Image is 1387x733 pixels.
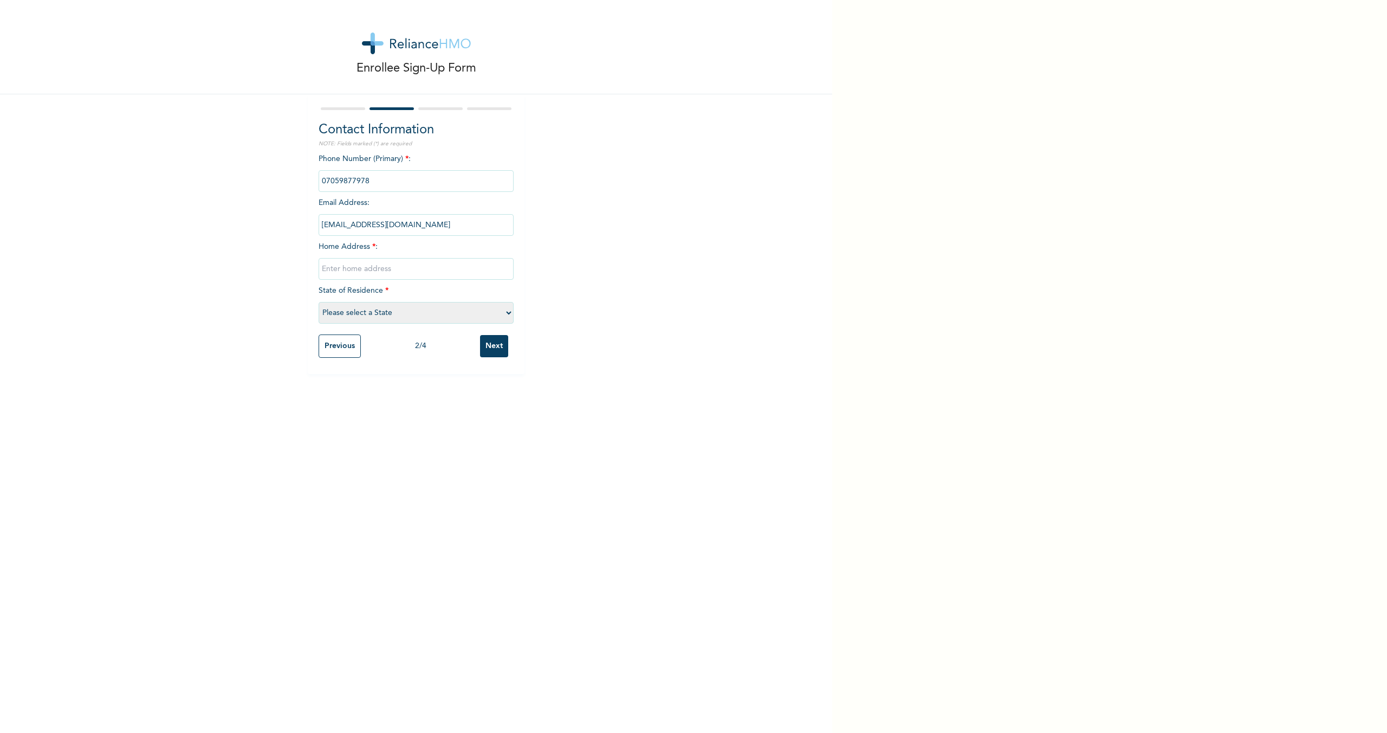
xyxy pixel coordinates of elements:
[319,199,514,229] span: Email Address :
[480,335,508,357] input: Next
[319,170,514,192] input: Enter Primary Phone Number
[319,140,514,148] p: NOTE: Fields marked (*) are required
[319,243,514,273] span: Home Address :
[362,33,471,54] img: logo
[319,155,514,185] span: Phone Number (Primary) :
[319,120,514,140] h2: Contact Information
[319,258,514,280] input: Enter home address
[361,340,480,352] div: 2 / 4
[319,335,361,358] input: Previous
[319,287,514,317] span: State of Residence
[319,214,514,236] input: Enter email Address
[357,60,476,78] p: Enrollee Sign-Up Form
